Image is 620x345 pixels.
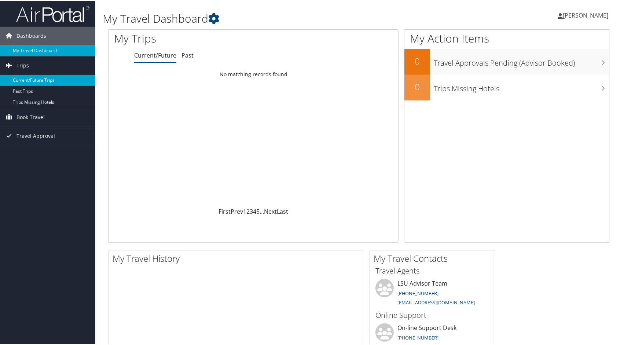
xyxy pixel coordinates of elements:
a: [PHONE_NUMBER] [397,289,439,296]
h2: My Travel History [113,252,363,264]
a: 1 [243,207,246,215]
h2: 0 [404,54,430,67]
h3: Online Support [375,309,488,320]
a: Current/Future [134,51,176,59]
h1: My Trips [114,30,272,45]
span: … [260,207,264,215]
span: Book Travel [16,107,45,126]
a: 0Trips Missing Hotels [404,74,610,100]
span: Travel Approval [16,126,55,144]
h1: My Travel Dashboard [103,10,445,26]
a: First [219,207,231,215]
td: No matching records found [109,67,398,80]
a: 2 [246,207,250,215]
li: LSU Advisor Team [372,278,492,308]
a: Last [277,207,288,215]
a: 5 [256,207,260,215]
span: Dashboards [16,26,46,44]
a: [EMAIL_ADDRESS][DOMAIN_NAME] [397,298,475,305]
span: [PERSON_NAME] [563,11,608,19]
span: Trips [16,56,29,74]
a: Next [264,207,277,215]
a: Past [181,51,194,59]
a: 3 [250,207,253,215]
a: Prev [231,207,243,215]
a: [PHONE_NUMBER] [397,334,439,340]
h2: 0 [404,80,430,92]
h1: My Action Items [404,30,610,45]
a: 0Travel Approvals Pending (Advisor Booked) [404,48,610,74]
h3: Travel Approvals Pending (Advisor Booked) [434,54,610,67]
h3: Trips Missing Hotels [434,79,610,93]
h3: Travel Agents [375,265,488,275]
a: [PERSON_NAME] [558,4,616,26]
img: airportal-logo.png [16,5,89,22]
h2: My Travel Contacts [374,252,494,264]
a: 4 [253,207,256,215]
